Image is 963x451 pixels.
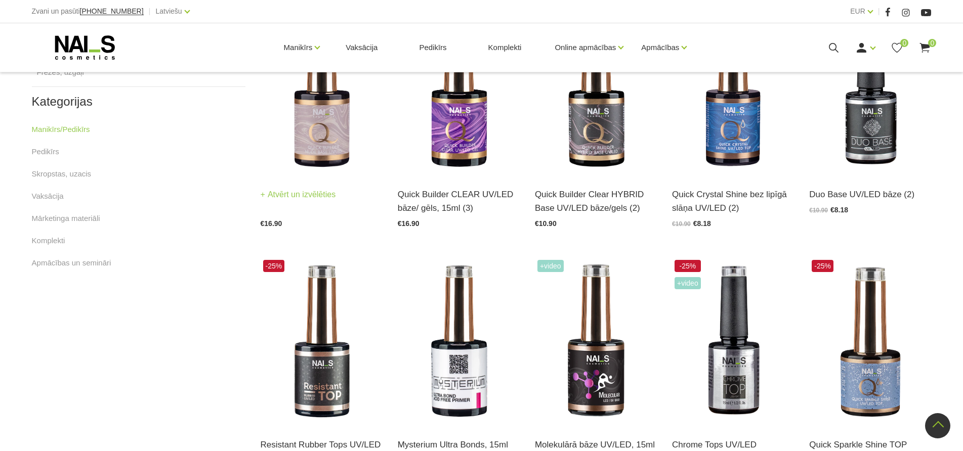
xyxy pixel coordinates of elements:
span: -25% [675,260,701,272]
span: €16.90 [398,219,420,228]
span: | [149,5,151,18]
a: Manikīrs [284,27,313,68]
a: Skropstas, uzacis [32,168,92,180]
a: Quick Builder CLEAR UV/LED bāze/ gēls, 15ml (3) [398,188,520,215]
a: Komplekti [32,235,65,247]
span: €10.90 [535,219,557,228]
span: €8.18 [693,219,711,228]
img: Kaučuka formulas virsējais pārklājums bez lipīgā slāņa. Īpaši spīdīgs, izturīgs pret skrāpējumiem... [261,257,383,425]
span: [PHONE_NUMBER] [80,7,144,15]
img: DUO BASE - bāzes pārklājums, kas ir paredzēts darbam ar AKRYGEL DUO gelu. Īpaši izstrādāta formul... [809,7,931,175]
a: Vaksācija [338,23,386,72]
img: Līdzeklis dabīgā naga un gela savienošanai bez skābes. Saudzīgs dabīgajam nagam. Ultra Bond saķer... [398,257,520,425]
a: Quick Builder Clear HYBRID Base UV/LED bāze/gels (2) [535,188,657,215]
a: Duo Base UV/LED bāze (2) [809,188,931,201]
img: Virsējais pārklājums bez lipīgā slāņa ar mirdzuma efektu.Pieejami 3 veidi:* Starlight - ar smalkā... [809,257,931,425]
a: EUR [850,5,865,17]
a: Online apmācības [555,27,616,68]
span: 0 [900,39,908,47]
span: €16.90 [261,219,282,228]
span: | [878,5,880,18]
h2: Kategorijas [32,95,245,108]
a: 0 [891,41,903,54]
span: 0 [928,39,936,47]
img: Virsējais pārklājums bez lipīgā slāņa un UV zilā pārklājuma. Nodrošina izcilu spīdumu manikīram l... [672,7,794,175]
a: Apmācības un semināri [32,257,111,269]
span: -25% [812,260,833,272]
a: Pedikīrs [411,23,454,72]
a: Vaksācija [32,190,64,202]
div: Zvani un pasūti [32,5,144,18]
a: Atvērt un izvēlēties [261,188,336,202]
a: Pedikīrs [32,146,59,158]
img: Klientu iemīļotajai Rubber bāzei esam mainījuši nosaukumu uz Quick Builder Clear HYBRID Base UV/L... [535,7,657,175]
a: Quick Crystal Shine bez lipīgā slāņa UV/LED (2) [672,188,794,215]
a: Komplekti [480,23,530,72]
a: Apmācības [641,27,679,68]
img: Virsējais pārklājums bez lipīgā slāņa.Nodrošina izcilu spīdumu un ilgnoturību. Neatstāj nenoklāta... [672,257,794,425]
img: Bāze, kas piemērota īpaši pedikīram.Pateicoties tās konsistencei, nepadara nagus biezus, samazino... [535,257,657,425]
a: Frēzes, uzgaļi [37,66,84,78]
img: Lieliskas noturības kamuflējošā bāze/gels, kas ir saudzīga pret dabīgo nagu un nebojā naga plātni... [261,7,383,175]
span: €8.18 [830,206,848,214]
a: Manikīrs/Pedikīrs [32,123,90,136]
span: +Video [537,260,564,272]
span: €10.90 [809,207,828,214]
img: Quick Builder Clear – caurspīdīga bāze/gēls. Šī bāze/gēls ir unikāls produkts ar daudz izmantošan... [398,7,520,175]
span: -25% [263,260,285,272]
a: Latviešu [155,5,182,17]
a: 0 [918,41,931,54]
span: €10.90 [672,220,691,228]
span: +Video [675,277,701,289]
a: Mārketinga materiāli [32,212,100,224]
a: [PHONE_NUMBER] [80,8,144,15]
